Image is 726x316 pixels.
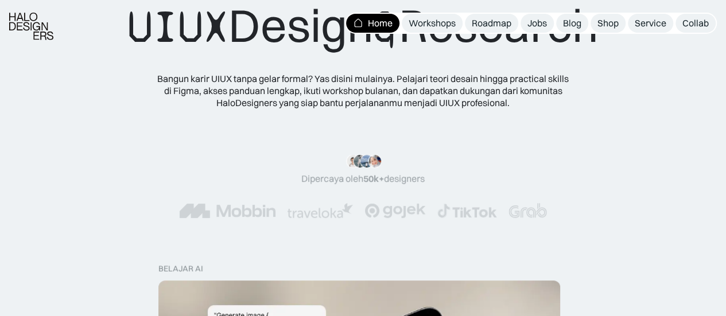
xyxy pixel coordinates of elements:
div: Roadmap [472,17,511,29]
div: Bangun karir UIUX tanpa gelar formal? Yas disini mulainya. Pelajari teori desain hingga practical... [157,73,570,108]
div: Service [635,17,666,29]
div: Jobs [527,17,547,29]
a: Workshops [402,14,463,33]
a: Service [628,14,673,33]
a: Shop [591,14,626,33]
div: Workshops [409,17,456,29]
div: Collab [682,17,709,29]
a: Blog [556,14,588,33]
div: Dipercaya oleh designers [301,173,425,185]
div: Shop [597,17,619,29]
div: Blog [563,17,581,29]
div: Home [368,17,393,29]
a: Home [346,14,399,33]
div: belajar ai [158,264,203,274]
span: 50k+ [363,173,384,184]
a: Jobs [521,14,554,33]
a: Roadmap [465,14,518,33]
a: Collab [675,14,716,33]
